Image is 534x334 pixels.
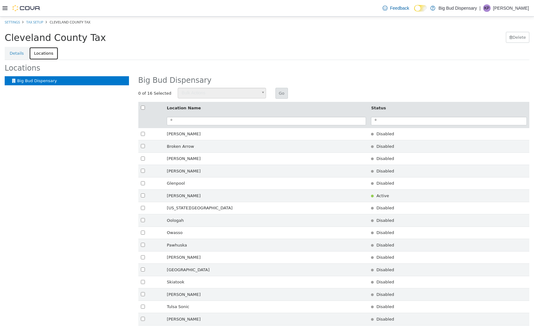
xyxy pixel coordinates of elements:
span: 0 of 16 Selected [138,74,171,80]
td: Oologah [164,198,368,210]
button: Location Name [167,88,202,95]
td: Disabled [368,235,529,247]
a: Tax Setup [26,3,43,8]
button: Status [371,88,387,95]
td: Disabled [368,136,529,148]
span: Locations [5,47,40,56]
td: [PERSON_NAME] [164,136,368,148]
td: Disabled [368,259,529,272]
td: Active [368,173,529,186]
td: Skiatook [164,259,368,272]
td: [PERSON_NAME] [164,111,368,124]
td: Owasso [164,210,368,222]
td: Tulsa Sonic [164,284,368,297]
td: Disabled [368,210,529,222]
a: Details [5,30,29,43]
a: Feedback [380,2,412,14]
td: Disabled [368,272,529,284]
td: [US_STATE][GEOGRAPHIC_DATA] [164,185,368,198]
a: Settings [5,3,20,8]
td: [PERSON_NAME] [164,297,368,309]
span: Feedback [390,5,409,11]
div: Kalyn Pirpich [483,4,491,12]
td: Disabled [368,185,529,198]
td: Disabled [368,222,529,235]
h2: Big Bud Dispensary [138,60,530,68]
span: KP [484,4,489,12]
td: Disabled [368,111,529,124]
span: Cleveland County Tax [5,16,106,27]
a: Bulk Actions [178,71,266,82]
input: Dark Mode [414,5,427,12]
td: [PERSON_NAME] [164,173,368,186]
td: Disabled [368,297,529,309]
span: Big Bud Dispensary [17,62,57,67]
td: Disabled [368,247,529,260]
td: [GEOGRAPHIC_DATA] [164,247,368,260]
td: Disabled [368,124,529,136]
p: | [479,4,481,12]
p: [PERSON_NAME] [493,4,529,12]
img: Cova [12,5,41,11]
p: Big Bud Dispensary [438,4,477,12]
button: Go [275,71,288,82]
td: Pawhuska [164,222,368,235]
td: Broken Arrow [164,124,368,136]
td: Disabled [368,284,529,297]
td: [PERSON_NAME] [164,272,368,284]
span: Bulk Actions [178,72,258,82]
td: Glenpool [164,161,368,173]
a: Locations [29,30,58,43]
td: Disabled [368,148,529,161]
td: [PERSON_NAME] [164,235,368,247]
td: Disabled [368,161,529,173]
td: Disabled [368,198,529,210]
button: Delete [506,15,529,27]
span: Cleveland County Tax [50,3,90,8]
td: [PERSON_NAME] [164,148,368,161]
